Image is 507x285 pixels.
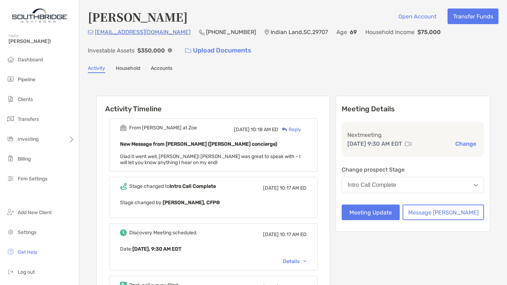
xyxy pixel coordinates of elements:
span: Log out [18,269,35,275]
span: Investing [18,136,39,142]
img: transfers icon [6,114,15,123]
a: Upload Documents [181,43,256,58]
span: Add New Client [18,209,52,216]
img: dashboard icon [6,55,15,63]
img: add_new_client icon [6,208,15,216]
img: firm-settings icon [6,174,15,183]
span: [DATE] [263,185,279,191]
p: [EMAIL_ADDRESS][DOMAIN_NAME] [95,28,190,37]
img: Reply icon [282,127,287,132]
div: Reply [278,126,301,133]
p: Indian Land , SC , 29707 [270,28,328,37]
img: Location Icon [264,29,269,35]
p: [PHONE_NUMBER] [206,28,256,37]
img: Zoe Logo [8,3,70,28]
h6: Activity Timeline [97,96,330,113]
button: Intro Call Complete [342,177,484,193]
a: Accounts [151,65,172,73]
img: get-help icon [6,247,15,256]
img: Chevron icon [303,260,307,262]
b: Intro Call Complete [170,183,216,189]
div: Details [283,258,307,264]
button: Meeting Update [342,205,400,220]
div: Stage changed to [129,183,216,189]
img: logout icon [6,267,15,276]
b: [PERSON_NAME], CFP® [163,200,220,206]
p: Age [336,28,347,37]
img: Phone Icon [199,29,205,35]
p: Stage changed by: [120,198,307,207]
b: [DATE], 9:30 AM EDT [132,246,181,252]
p: Household Income [365,28,415,37]
b: New Message from [PERSON_NAME] ([PERSON_NAME] concierge) [120,141,277,147]
img: Event icon [120,124,127,131]
button: Open Account [393,9,442,24]
span: Transfers [18,116,39,122]
span: Dashboard [18,57,43,63]
img: billing icon [6,154,15,163]
span: Billing [18,156,31,162]
img: Event icon [120,183,127,190]
span: Firm Settings [18,176,47,182]
p: Investable Assets [88,46,135,55]
span: 10:17 AM ED [280,231,307,238]
img: settings icon [6,228,15,236]
div: From [PERSON_NAME] at Zoe [129,125,197,131]
span: [DATE] [234,127,250,133]
img: Info Icon [168,48,172,52]
span: Pipeline [18,77,35,83]
a: Household [116,65,140,73]
span: Get Help [18,249,37,255]
p: Change prospect Stage [342,165,484,174]
img: button icon [185,48,191,53]
span: 10:18 AM ED [251,127,278,133]
div: Intro Call Complete [348,182,396,188]
p: Date : [120,245,307,253]
img: Open dropdown arrow [474,184,478,186]
a: Activity [88,65,105,73]
button: Change [453,140,478,147]
p: Meeting Details [342,105,484,113]
span: Settings [18,229,36,235]
img: clients icon [6,95,15,103]
p: Next meeting [347,130,478,139]
span: 10:17 AM ED [280,185,307,191]
img: communication type [405,141,411,147]
button: Transfer Funds [448,9,499,24]
img: Email Icon [88,30,93,34]
img: pipeline icon [6,75,15,83]
span: Clients [18,96,33,102]
span: Glad it went well, [PERSON_NAME]! [PERSON_NAME] was great to speak with - I will let you know any... [120,153,301,166]
img: Event icon [120,229,127,236]
p: $350,000 [137,46,165,55]
div: Discovery Meeting scheduled. [129,230,198,236]
p: [DATE] 9:30 AM EDT [347,139,402,148]
p: $75,000 [417,28,441,37]
button: Message [PERSON_NAME] [403,205,484,220]
img: investing icon [6,134,15,143]
h4: [PERSON_NAME] [88,9,188,25]
span: [PERSON_NAME]! [8,38,75,44]
span: [DATE] [263,231,279,238]
p: 69 [350,28,357,37]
